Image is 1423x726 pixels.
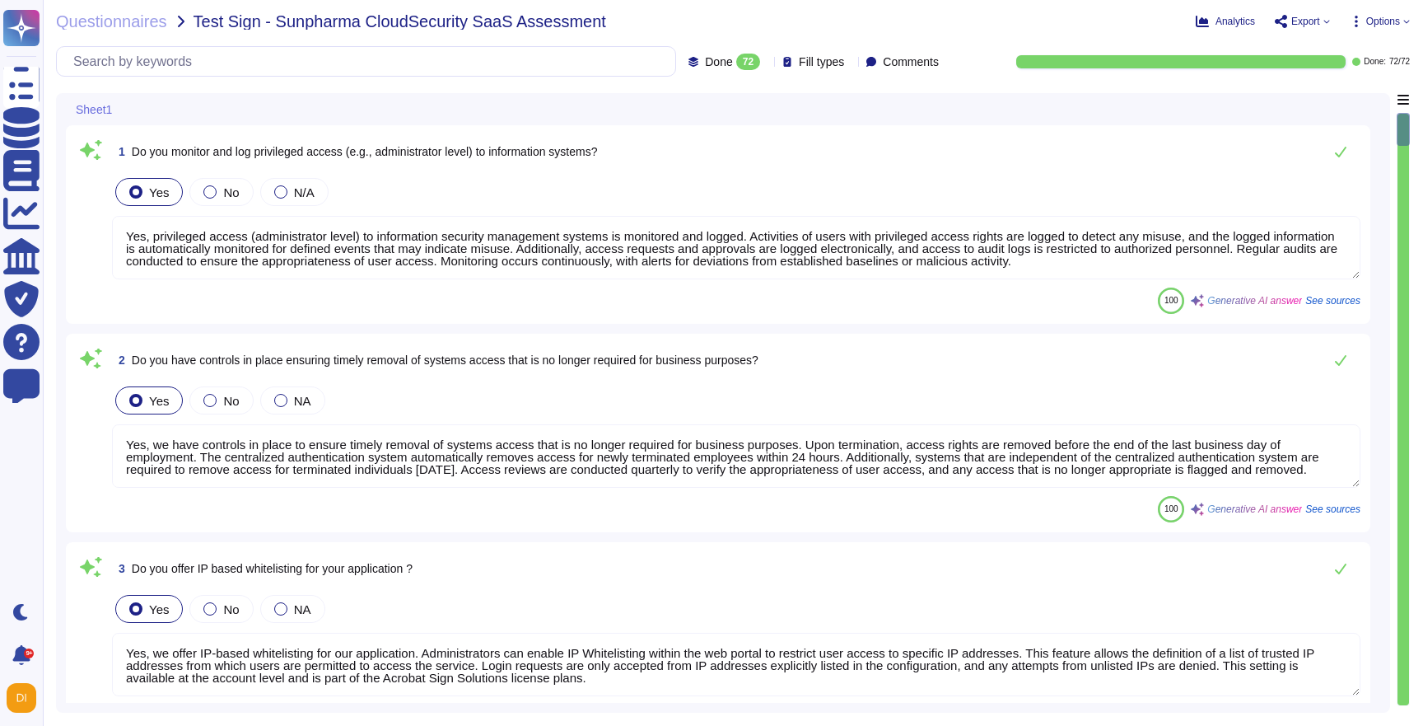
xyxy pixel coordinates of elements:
[3,680,48,716] button: user
[112,354,125,366] span: 2
[1207,296,1302,306] span: Generative AI answer
[223,602,239,616] span: No
[1207,504,1302,514] span: Generative AI answer
[1305,504,1360,514] span: See sources
[132,562,413,575] span: Do you offer IP based whitelisting for your application ?
[223,394,239,408] span: No
[76,104,112,115] span: Sheet1
[194,13,606,30] span: Test Sign - Sunpharma CloudSecurity SaaS Assessment
[1366,16,1400,26] span: Options
[1164,504,1178,513] span: 100
[1215,16,1255,26] span: Analytics
[112,146,125,157] span: 1
[223,185,239,199] span: No
[149,602,169,616] span: Yes
[1389,58,1410,66] span: 72 / 72
[294,394,311,408] span: NA
[1305,296,1360,306] span: See sources
[1364,58,1386,66] span: Done:
[1291,16,1320,26] span: Export
[7,683,36,713] img: user
[149,394,169,408] span: Yes
[799,56,844,68] span: Fill types
[24,649,34,658] div: 9+
[736,54,760,70] div: 72
[883,56,939,68] span: Comments
[112,216,1360,279] textarea: Yes, privileged access (administrator level) to information security management systems is monito...
[112,633,1360,696] textarea: Yes, we offer IP-based whitelisting for our application. Administrators can enable IP Whitelistin...
[1196,15,1255,28] button: Analytics
[65,47,675,76] input: Search by keywords
[112,424,1360,488] textarea: Yes, we have controls in place to ensure timely removal of systems access that is no longer requi...
[132,354,758,367] span: Do you have controls in place ensuring timely removal of systems access that is no longer require...
[1164,296,1178,305] span: 100
[294,185,315,199] span: N/A
[56,13,167,30] span: Questionnaires
[112,563,125,574] span: 3
[705,56,732,68] span: Done
[149,185,169,199] span: Yes
[132,145,598,158] span: Do you monitor and log privileged access (e.g., administrator level) to information systems?
[294,602,311,616] span: NA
